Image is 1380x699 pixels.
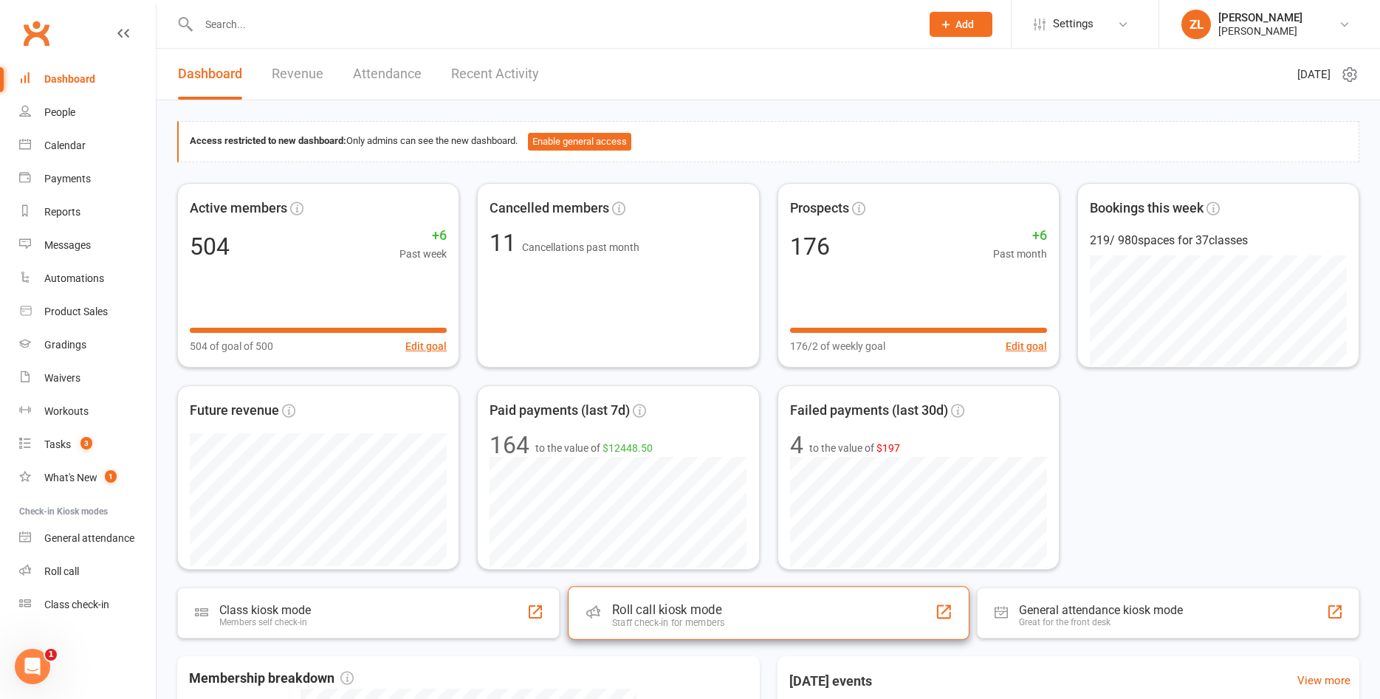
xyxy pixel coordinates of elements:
span: Active members [190,198,287,219]
span: Past month [993,246,1047,262]
span: 176/2 of weekly goal [790,338,885,354]
span: 11 [490,229,522,257]
div: [PERSON_NAME] [1218,11,1302,24]
div: Messages [44,239,91,251]
div: General attendance kiosk mode [1019,603,1183,617]
span: Failed payments (last 30d) [790,400,948,421]
h3: [DATE] events [777,668,884,695]
button: Add [930,12,992,37]
div: Tasks [44,438,71,450]
a: Workouts [19,395,156,428]
span: $12448.50 [603,442,653,454]
span: 1 [45,649,57,661]
button: Enable general access [528,133,631,151]
a: Automations [19,262,156,295]
a: Revenue [272,49,323,100]
iframe: Intercom live chat [15,649,50,684]
span: to the value of [535,440,653,456]
div: Great for the front desk [1019,617,1183,627]
a: Clubworx [18,15,55,52]
a: What's New1 [19,461,156,495]
div: What's New [44,472,97,483]
a: Class kiosk mode [19,588,156,621]
span: +6 [993,225,1047,247]
a: Roll call [19,555,156,588]
div: Staff check-in for members [612,617,724,628]
span: Cancellations past month [522,241,639,253]
a: Recent Activity [451,49,539,100]
div: 219 / 980 spaces for 37 classes [1090,231,1347,250]
span: $197 [876,442,900,454]
div: ZL [1181,10,1211,39]
a: Dashboard [178,49,242,100]
a: Attendance [353,49,422,100]
span: 1 [105,470,117,483]
div: Dashboard [44,73,95,85]
div: Only admins can see the new dashboard. [190,133,1348,151]
span: to the value of [809,440,900,456]
div: Members self check-in [219,617,311,627]
div: Roll call [44,565,79,577]
div: 164 [490,433,529,457]
div: Waivers [44,372,80,384]
div: Calendar [44,140,86,151]
button: Edit goal [405,338,447,354]
span: Cancelled members [490,198,609,219]
a: Calendar [19,129,156,162]
div: Gradings [44,339,86,351]
div: General attendance [44,532,134,544]
a: Payments [19,162,156,196]
div: Class check-in [44,599,109,610]
a: General attendance kiosk mode [19,522,156,555]
a: View more [1297,672,1350,689]
a: Product Sales [19,295,156,328]
span: 504 of goal of 500 [190,338,273,354]
div: 4 [790,433,803,457]
span: Prospects [790,198,849,219]
span: Past week [399,246,447,262]
a: Dashboard [19,63,156,96]
input: Search... [194,14,910,35]
a: Tasks 3 [19,428,156,461]
span: Paid payments (last 7d) [490,400,630,421]
span: 3 [80,437,92,450]
a: Waivers [19,362,156,395]
button: Edit goal [1006,338,1047,354]
div: Class kiosk mode [219,603,311,617]
span: Membership breakdown [189,668,354,689]
div: Reports [44,206,80,218]
span: Future revenue [190,400,279,421]
div: [PERSON_NAME] [1218,24,1302,38]
span: Add [955,18,974,30]
span: +6 [399,225,447,247]
span: [DATE] [1297,66,1331,83]
div: 176 [790,235,830,258]
strong: Access restricted to new dashboard: [190,135,346,146]
span: Bookings this week [1090,198,1204,219]
a: Reports [19,196,156,229]
a: Gradings [19,328,156,362]
a: People [19,96,156,129]
div: Automations [44,272,104,284]
a: Messages [19,229,156,262]
span: Settings [1053,7,1094,41]
div: Product Sales [44,306,108,317]
div: 504 [190,235,230,258]
div: People [44,106,75,118]
div: Payments [44,173,91,185]
div: Roll call kiosk mode [612,602,724,617]
div: Workouts [44,405,89,417]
